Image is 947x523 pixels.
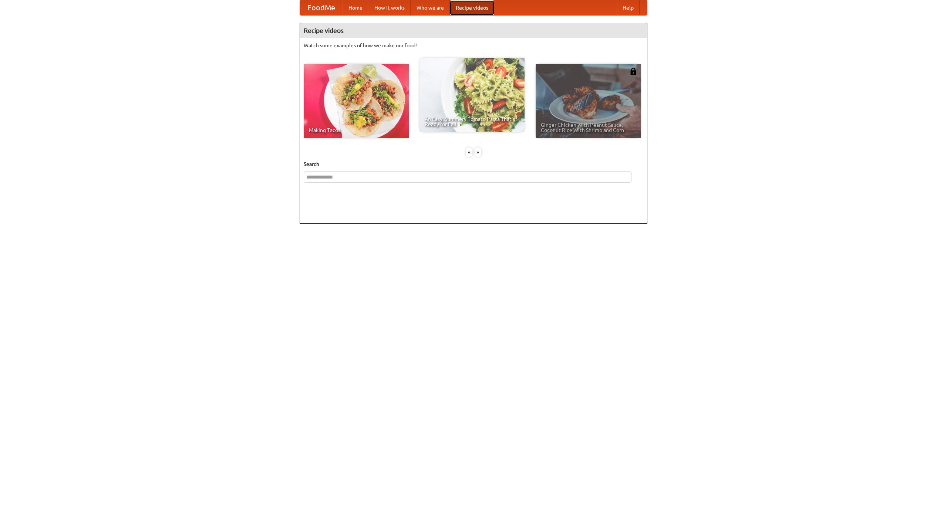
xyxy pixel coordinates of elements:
a: How it works [368,0,411,15]
div: » [475,147,481,157]
a: Who we are [411,0,450,15]
p: Watch some examples of how we make our food! [304,42,643,49]
h5: Search [304,160,643,168]
a: Help [617,0,640,15]
h4: Recipe videos [300,23,647,38]
a: Home [343,0,368,15]
a: Recipe videos [450,0,494,15]
a: An Easy, Summery Tomato Pasta That's Ready for Fall [419,58,525,132]
div: « [466,147,472,157]
span: Making Tacos [309,128,404,133]
a: FoodMe [300,0,343,15]
img: 483408.png [630,68,637,75]
a: Making Tacos [304,64,409,138]
span: An Easy, Summery Tomato Pasta That's Ready for Fall [425,116,519,127]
